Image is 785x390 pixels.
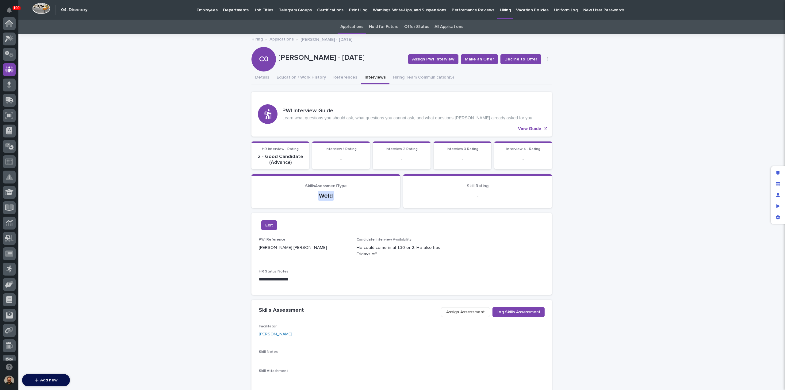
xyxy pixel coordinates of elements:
a: Applications [340,20,363,34]
a: Offer Status [404,20,429,34]
span: SkillsAsessmentType [305,184,347,188]
p: 2 - Good Candidate (Advance) [255,154,305,165]
button: Decline to Offer [500,54,541,64]
span: Assign Assessment [446,309,485,315]
button: Edit [261,220,277,230]
span: Skill Attachment [259,369,288,373]
p: - [498,157,548,163]
div: Manage fields and data [772,179,783,190]
button: Log Skills Assessment [492,307,545,317]
button: Make an Offer [461,54,498,64]
button: Interviews [361,71,389,84]
span: Make an Offer [465,56,494,62]
button: Assign PWI Interview [408,54,458,64]
span: Candidate Interview Availability [357,238,412,241]
h2: 04. Directory [61,7,87,13]
span: Interview 1 Rating [326,147,357,151]
span: HR Status Notes [259,270,289,273]
button: Add new [22,374,70,386]
button: Notifications [3,4,16,17]
span: Assign PWI Interview [412,56,454,62]
p: - [259,376,349,382]
a: Hiring [251,35,263,42]
h2: Skills Assessment [259,307,304,314]
p: He could come in at 1:30 or 2. He also has Fridays off. [357,245,447,257]
p: - [377,157,427,163]
div: C0 [251,30,276,64]
button: Hiring Team Communication (5) [389,71,458,84]
span: Interview 3 Rating [447,147,478,151]
div: App settings [772,212,783,223]
a: Applications [270,35,294,42]
span: PWI Reference [259,238,285,241]
div: Preview as [772,201,783,212]
p: [PERSON_NAME] - [DATE] [278,53,403,62]
button: References [330,71,361,84]
p: 100 [13,6,20,10]
button: Education / Work History [273,71,330,84]
button: users-avatar [3,374,16,387]
img: Workspace Logo [32,3,50,14]
span: Log Skills Assessment [496,309,541,315]
span: Interview 2 Rating [386,147,418,151]
span: HR Interview - Rating [262,147,299,151]
p: [PERSON_NAME] [PERSON_NAME] [259,245,349,251]
a: [PERSON_NAME] [259,331,292,338]
a: View Guide [251,92,552,137]
div: Edit layout [772,168,783,179]
div: Manage users [772,190,783,201]
span: Interview 4 - Rating [506,147,540,151]
h3: PWI Interview Guide [282,108,534,114]
p: Learn what questions you should ask, what questions you cannot ask, and what questions [PERSON_NA... [282,115,534,121]
span: Facilitator [259,325,277,328]
span: Edit [265,222,273,228]
p: - [316,157,366,163]
div: Weld [318,191,334,201]
a: All Applications [435,20,463,34]
p: - [437,157,488,163]
button: Open support chat [3,361,16,373]
span: Skill Notes [259,350,278,354]
p: [PERSON_NAME] - [DATE] [301,36,352,42]
button: Assign Assessment [441,307,490,317]
span: Skill Rating [467,184,488,188]
span: Decline to Offer [504,56,537,62]
div: Notifications100 [8,7,16,17]
p: View Guide [518,126,541,131]
button: Details [251,71,273,84]
p: - [411,192,545,199]
a: Hold for Future [369,20,399,34]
